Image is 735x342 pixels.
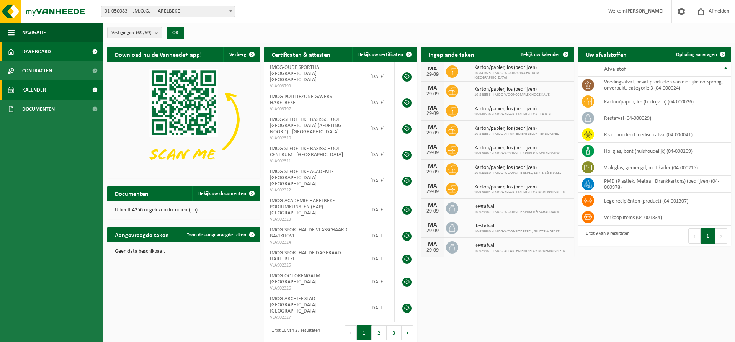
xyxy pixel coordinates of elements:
span: IMOG-SPORTHAL DE VLASSCHAARD - BAVIKHOVE [270,227,350,239]
td: [DATE] [364,114,395,143]
img: Download de VHEPlus App [107,62,260,177]
span: Karton/papier, los (bedrijven) [474,184,565,190]
td: [DATE] [364,91,395,114]
span: Bekijk uw certificaten [358,52,403,57]
div: MA [425,124,440,131]
button: Next [715,228,727,244]
a: Ophaling aanvragen [670,47,730,62]
span: 10-848537 - IMOG-APPARTEMENTSBLOK TER DOMPEL [474,132,559,136]
button: Previous [688,228,701,244]
span: IMOG-SPORTHAL DE DAGERAAD - HARELBEKE [270,250,344,262]
button: 3 [387,325,402,340]
span: IMOG-STEDELIJKE ACADEMIE [GEOGRAPHIC_DATA] - [GEOGRAPHIC_DATA] [270,169,334,187]
span: VLA902321 [270,158,358,164]
div: 29-09 [425,228,440,234]
span: Restafval [474,223,561,229]
span: 10-929980 - IMOG-WOONSITE REPEL, SLIJTER & BRAKEL [474,171,561,175]
td: vlak glas, gemengd, met kader (04-000215) [598,159,731,176]
span: VLA902327 [270,314,358,321]
span: Karton/papier, los (bedrijven) [474,126,559,132]
div: 29-09 [425,170,440,175]
td: voedingsafval, bevat producten van dierlijke oorsprong, onverpakt, categorie 3 (04-000024) [598,77,731,93]
td: PMD (Plastiek, Metaal, Drankkartons) (bedrijven) (04-000978) [598,176,731,193]
td: [DATE] [364,247,395,270]
span: IMOG-STEDELIJKE BASISSCHOOL [GEOGRAPHIC_DATA] (AFDELING NOORD) - [GEOGRAPHIC_DATA] [270,117,341,135]
div: MA [425,105,440,111]
h2: Aangevraagde taken [107,227,176,242]
div: 29-09 [425,131,440,136]
count: (69/69) [136,30,152,35]
span: VLA902322 [270,187,358,193]
span: Ophaling aanvragen [676,52,717,57]
span: VLA902320 [270,135,358,141]
div: 29-09 [425,150,440,155]
a: Bekijk uw certificaten [352,47,416,62]
a: Bekijk uw documenten [192,186,260,201]
div: MA [425,203,440,209]
span: VLA902326 [270,285,358,291]
td: lege recipiënten (product) (04-001307) [598,193,731,209]
p: U heeft 4256 ongelezen document(en). [115,208,253,213]
button: 2 [372,325,387,340]
h2: Ingeplande taken [421,47,482,62]
span: Karton/papier, los (bedrijven) [474,165,561,171]
button: 1 [701,228,715,244]
span: VLA902323 [270,216,358,223]
button: Previous [345,325,357,340]
span: Vestigingen [111,27,152,39]
span: Karton/papier, los (bedrijven) [474,65,570,71]
td: [DATE] [364,143,395,166]
span: Restafval [474,204,560,210]
span: VLA903797 [270,106,358,112]
td: [DATE] [364,293,395,322]
span: Toon de aangevraagde taken [187,232,246,237]
span: Bekijk uw kalender [521,52,560,57]
span: IMOG-ACADEMIE HARELBEKE PODIUMKUNSTEN (HAP) - [GEOGRAPHIC_DATA] [270,198,335,216]
span: 10-929981 - IMOG-APPARTEMENTSBLOK RODEKRUISPLEIN [474,249,565,254]
h2: Uw afvalstoffen [578,47,634,62]
td: [DATE] [364,195,395,224]
span: 10-929967 - IMOG-WOONSITE SPIJKER & SCHARDAUW [474,210,560,214]
td: hol glas, bont (huishoudelijk) (04-000209) [598,143,731,159]
span: 10-929981 - IMOG-APPARTEMENTSBLOK RODEKRUISPLEIN [474,190,565,195]
span: 10-929980 - IMOG-WOONSITE REPEL, SLIJTER & BRAKEL [474,229,561,234]
td: [DATE] [364,224,395,247]
button: Vestigingen(69/69) [107,27,162,38]
span: 10-929967 - IMOG-WOONSITE SPIJKER & SCHARDAUW [474,151,560,156]
td: restafval (04-000029) [598,110,731,126]
span: VLA902324 [270,239,358,245]
td: karton/papier, los (bedrijven) (04-000026) [598,93,731,110]
div: 29-09 [425,92,440,97]
div: MA [425,144,440,150]
div: 1 tot 10 van 27 resultaten [268,324,320,341]
span: IMOG-OC TORENGALM - [GEOGRAPHIC_DATA] [270,273,323,285]
div: 29-09 [425,189,440,195]
h2: Download nu de Vanheede+ app! [107,47,209,62]
span: VLA902325 [270,262,358,268]
span: Documenten [22,100,55,119]
button: OK [167,27,184,39]
div: MA [425,242,440,248]
span: Contracten [22,61,52,80]
button: Next [402,325,413,340]
span: 10-841825 - IMOG-WOONZORGCENTRUM [GEOGRAPHIC_DATA] [474,71,570,80]
button: 1 [357,325,372,340]
span: IMOG-OUDE SPORTHAL [GEOGRAPHIC_DATA] - [GEOGRAPHIC_DATA] [270,65,322,83]
h2: Certificaten & attesten [264,47,338,62]
span: 10-848533 - IMOG-WOONCOMPLEX HOGE KAVE [474,93,550,97]
strong: [PERSON_NAME] [626,8,664,14]
button: Verberg [223,47,260,62]
div: MA [425,66,440,72]
h2: Documenten [107,186,156,201]
td: verkoop items (04-001834) [598,209,731,226]
a: Toon de aangevraagde taken [181,227,260,242]
span: Bekijk uw documenten [198,191,246,196]
div: MA [425,164,440,170]
span: Karton/papier, los (bedrijven) [474,106,552,112]
div: MA [425,85,440,92]
span: Karton/papier, los (bedrijven) [474,87,550,93]
div: 1 tot 9 van 9 resultaten [582,227,629,244]
td: risicohoudend medisch afval (04-000041) [598,126,731,143]
span: IMOG-POLITIEZONE GAVERS - HARELBEKE [270,94,335,106]
td: [DATE] [364,270,395,293]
